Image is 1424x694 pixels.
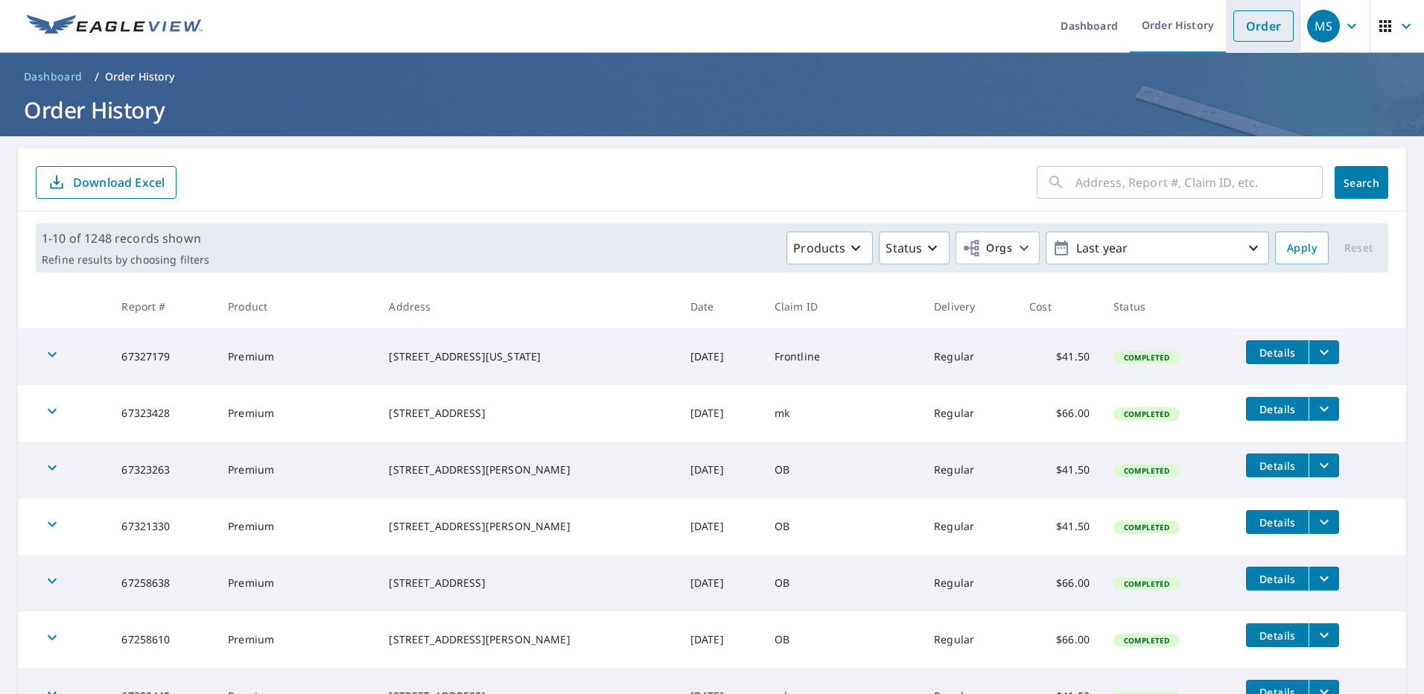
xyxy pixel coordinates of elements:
button: filesDropdownBtn-67327179 [1309,340,1339,364]
span: Orgs [962,239,1012,258]
span: Completed [1115,635,1178,646]
button: filesDropdownBtn-67323428 [1309,397,1339,421]
td: Premium [216,555,377,611]
span: Apply [1287,239,1317,258]
td: Regular [922,385,1017,442]
span: Details [1255,572,1300,586]
span: Details [1255,628,1300,643]
h1: Order History [18,95,1406,125]
a: Dashboard [18,65,89,89]
td: Regular [922,498,1017,555]
span: Details [1255,346,1300,360]
td: Premium [216,385,377,442]
div: MS [1307,10,1340,42]
button: Orgs [956,232,1040,264]
button: detailsBtn-67258638 [1246,567,1309,590]
span: Details [1255,402,1300,416]
p: Products [793,239,845,257]
td: Frontline [763,328,922,385]
td: [DATE] [678,328,763,385]
td: 67321330 [109,498,216,555]
button: detailsBtn-67258610 [1246,623,1309,647]
td: OB [763,555,922,611]
div: [STREET_ADDRESS] [389,406,666,421]
th: Date [678,284,763,328]
span: Search [1347,176,1376,190]
img: EV Logo [27,15,203,37]
td: Regular [922,611,1017,668]
button: filesDropdownBtn-67323263 [1309,453,1339,477]
th: Claim ID [763,284,922,328]
button: Download Excel [36,166,177,199]
td: $41.50 [1017,498,1102,555]
li: / [95,68,99,86]
td: $66.00 [1017,385,1102,442]
button: detailsBtn-67323263 [1246,453,1309,477]
td: Premium [216,498,377,555]
td: [DATE] [678,555,763,611]
td: Regular [922,555,1017,611]
div: [STREET_ADDRESS][PERSON_NAME] [389,519,666,534]
td: $41.50 [1017,442,1102,498]
button: Last year [1046,232,1269,264]
button: Status [879,232,950,264]
td: OB [763,611,922,668]
th: Product [216,284,377,328]
td: 67258610 [109,611,216,668]
td: Regular [922,328,1017,385]
td: Premium [216,442,377,498]
a: Order [1233,10,1294,42]
td: OB [763,498,922,555]
td: [DATE] [678,498,763,555]
p: Download Excel [73,174,165,191]
span: Completed [1115,465,1178,476]
span: Completed [1115,352,1178,363]
td: 67323428 [109,385,216,442]
span: Completed [1115,579,1178,589]
td: 67323263 [109,442,216,498]
button: filesDropdownBtn-67258638 [1309,567,1339,590]
button: detailsBtn-67321330 [1246,510,1309,534]
nav: breadcrumb [18,65,1406,89]
span: Dashboard [24,69,83,84]
td: $66.00 [1017,611,1102,668]
th: Status [1102,284,1234,328]
button: filesDropdownBtn-67258610 [1309,623,1339,647]
td: [DATE] [678,611,763,668]
div: [STREET_ADDRESS][US_STATE] [389,349,666,364]
p: Last year [1070,235,1245,261]
span: Details [1255,459,1300,473]
th: Delivery [922,284,1017,328]
button: Products [786,232,873,264]
p: 1-10 of 1248 records shown [42,229,209,247]
button: Search [1335,166,1388,199]
td: Premium [216,328,377,385]
td: $41.50 [1017,328,1102,385]
td: mk [763,385,922,442]
td: $66.00 [1017,555,1102,611]
td: Regular [922,442,1017,498]
span: Completed [1115,409,1178,419]
td: Premium [216,611,377,668]
button: detailsBtn-67323428 [1246,397,1309,421]
input: Address, Report #, Claim ID, etc. [1075,162,1323,203]
div: [STREET_ADDRESS] [389,576,666,590]
td: OB [763,442,922,498]
button: filesDropdownBtn-67321330 [1309,510,1339,534]
p: Refine results by choosing filters [42,253,209,267]
td: [DATE] [678,385,763,442]
span: Completed [1115,522,1178,532]
th: Cost [1017,284,1102,328]
span: Details [1255,515,1300,529]
td: 67258638 [109,555,216,611]
td: 67327179 [109,328,216,385]
p: Status [886,239,922,257]
button: detailsBtn-67327179 [1246,340,1309,364]
div: [STREET_ADDRESS][PERSON_NAME] [389,462,666,477]
button: Apply [1275,232,1329,264]
div: [STREET_ADDRESS][PERSON_NAME] [389,632,666,647]
th: Report # [109,284,216,328]
td: [DATE] [678,442,763,498]
th: Address [377,284,678,328]
p: Order History [105,69,175,84]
